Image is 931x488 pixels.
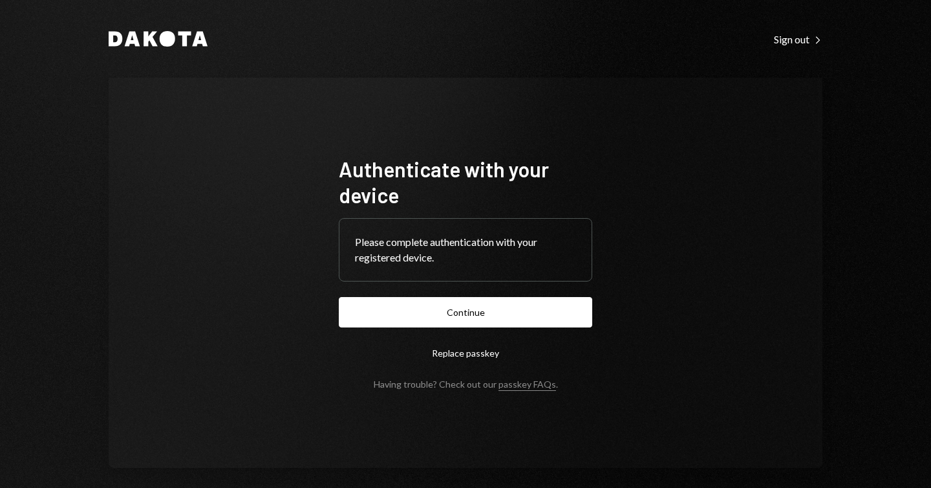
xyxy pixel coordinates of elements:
h1: Authenticate with your device [339,156,592,208]
div: Sign out [774,33,822,46]
a: Sign out [774,32,822,46]
div: Please complete authentication with your registered device. [355,234,576,265]
div: Having trouble? Check out our . [374,379,558,390]
button: Continue [339,297,592,327]
a: passkey FAQs [498,379,556,391]
button: Replace passkey [339,338,592,368]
